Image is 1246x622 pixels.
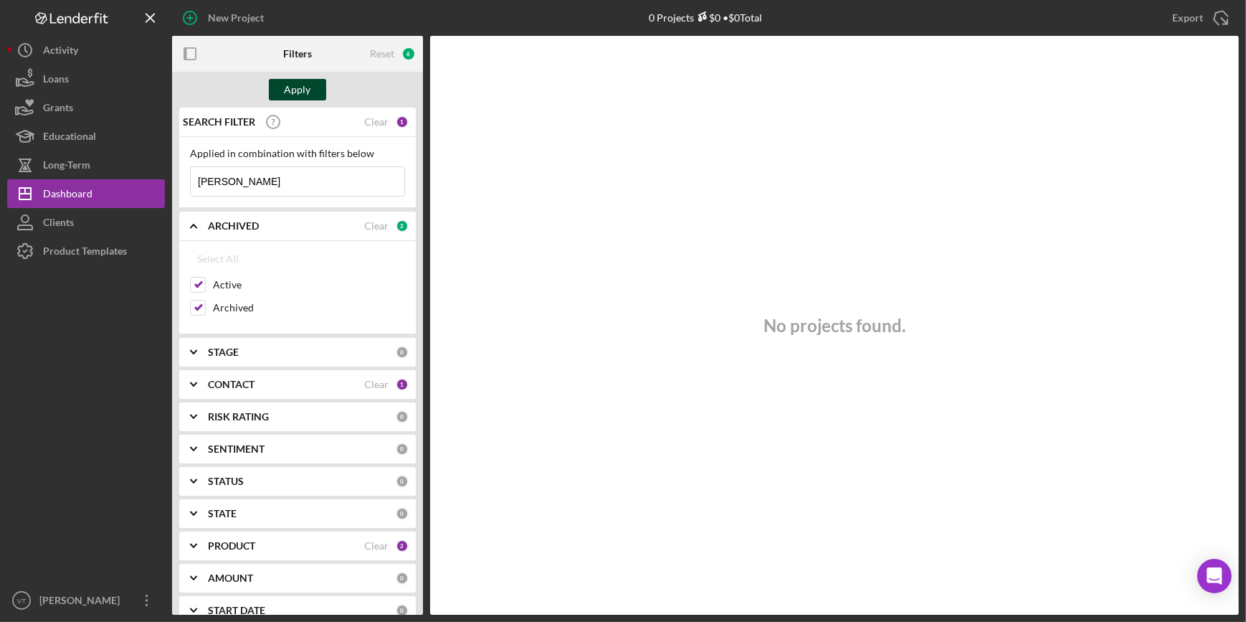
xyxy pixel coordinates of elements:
[197,245,239,273] div: Select All
[7,179,165,208] button: Dashboard
[213,278,405,292] label: Active
[396,116,409,128] div: 1
[364,379,389,390] div: Clear
[208,540,255,552] b: PRODUCT
[396,572,409,585] div: 0
[213,301,405,315] label: Archived
[43,151,90,183] div: Long-Term
[208,476,244,487] b: STATUS
[649,11,762,24] div: 0 Projects • $0 Total
[1197,559,1232,593] div: Open Intercom Messenger
[43,179,92,212] div: Dashboard
[36,586,129,618] div: [PERSON_NAME]
[208,4,264,32] div: New Project
[396,475,409,488] div: 0
[370,48,394,60] div: Reset
[269,79,326,100] button: Apply
[43,237,127,269] div: Product Templates
[43,93,73,126] div: Grants
[364,116,389,128] div: Clear
[7,36,165,65] button: Activity
[208,508,237,519] b: STATE
[7,93,165,122] button: Grants
[396,507,409,520] div: 0
[7,208,165,237] button: Clients
[1172,4,1203,32] div: Export
[43,208,74,240] div: Clients
[364,220,389,232] div: Clear
[208,220,259,232] b: ARCHIVED
[17,597,26,605] text: VT
[7,151,165,179] button: Long-Term
[43,65,69,97] div: Loans
[208,411,269,423] b: RISK RATING
[396,539,409,552] div: 2
[183,116,255,128] b: SEARCH FILTER
[208,347,239,358] b: STAGE
[694,11,721,24] div: $0
[190,245,246,273] button: Select All
[396,346,409,359] div: 0
[208,605,265,616] b: START DATE
[7,65,165,93] button: Loans
[396,443,409,456] div: 0
[208,379,255,390] b: CONTACT
[190,148,405,159] div: Applied in combination with filters below
[285,79,311,100] div: Apply
[7,122,165,151] button: Educational
[283,48,312,60] b: Filters
[7,586,165,615] button: VT[PERSON_NAME]
[396,220,409,232] div: 2
[7,237,165,265] button: Product Templates
[1158,4,1239,32] button: Export
[208,572,253,584] b: AMOUNT
[396,378,409,391] div: 1
[396,604,409,617] div: 0
[401,47,416,61] div: 6
[43,122,96,154] div: Educational
[364,540,389,552] div: Clear
[208,443,265,455] b: SENTIMENT
[764,316,905,336] h3: No projects found.
[172,4,278,32] button: New Project
[396,410,409,423] div: 0
[43,36,78,68] div: Activity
